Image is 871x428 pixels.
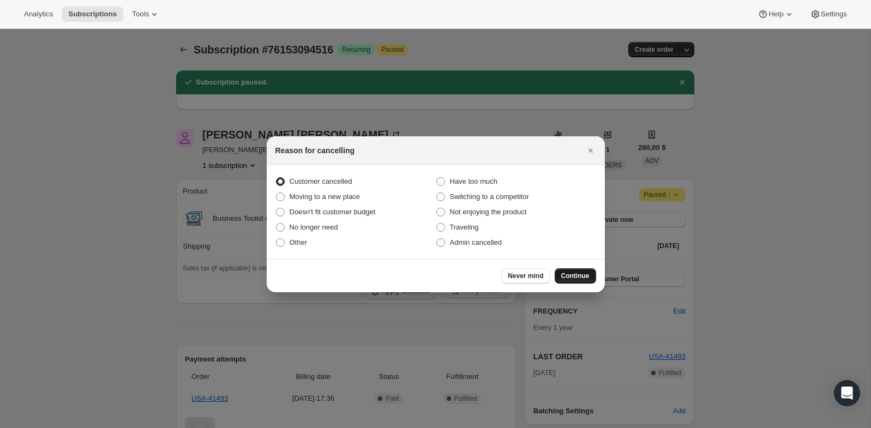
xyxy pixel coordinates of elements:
span: Doesn't fit customer budget [290,208,376,216]
h2: Reason for cancelling [275,145,355,156]
button: Cerrar [583,143,598,158]
span: Never mind [508,272,543,280]
span: Customer cancelled [290,177,352,185]
button: Never mind [501,268,550,284]
span: Have too much [450,177,497,185]
button: Continue [555,268,596,284]
span: Help [768,10,783,19]
span: Switching to a competitor [450,192,529,201]
button: Analytics [17,7,59,22]
span: Continue [561,272,590,280]
span: Moving to a new place [290,192,360,201]
span: No longer need [290,223,338,231]
span: Subscriptions [68,10,117,19]
button: Help [751,7,801,22]
span: Tools [132,10,149,19]
button: Subscriptions [62,7,123,22]
span: Analytics [24,10,53,19]
span: Other [290,238,308,246]
span: Traveling [450,223,479,231]
span: Settings [821,10,847,19]
button: Settings [803,7,854,22]
span: Not enjoying the product [450,208,527,216]
span: Admin cancelled [450,238,502,246]
div: Open Intercom Messenger [834,380,860,406]
button: Tools [125,7,166,22]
